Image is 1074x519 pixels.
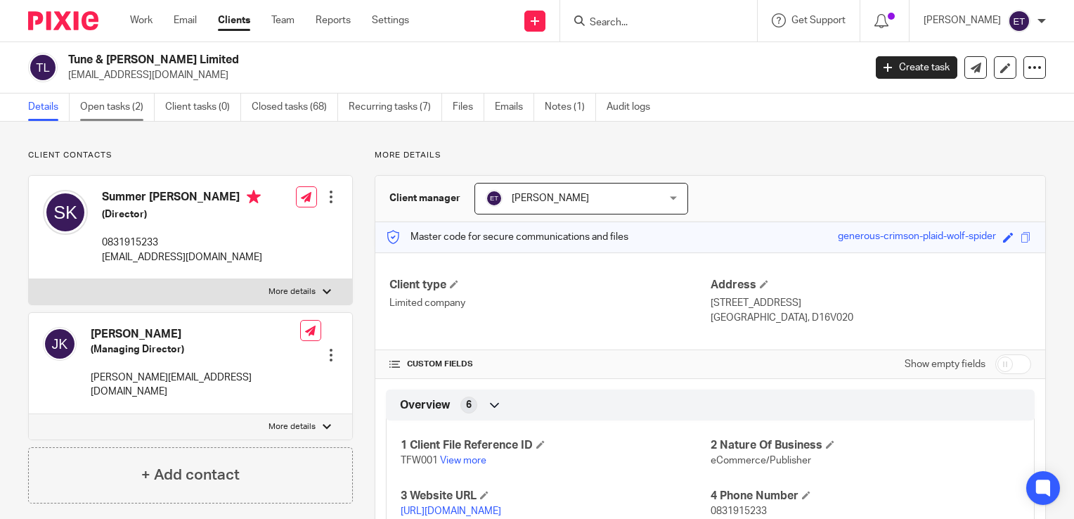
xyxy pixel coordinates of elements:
h3: Client manager [389,191,460,205]
a: Email [174,13,197,27]
a: Recurring tasks (7) [349,94,442,121]
a: Create task [876,56,957,79]
p: Client contacts [28,150,353,161]
h5: (Managing Director) [91,342,300,357]
a: Work [130,13,153,27]
img: Pixie [28,11,98,30]
h4: + Add contact [141,464,240,486]
h4: 1 Client File Reference ID [401,438,710,453]
a: Client tasks (0) [165,94,241,121]
a: Files [453,94,484,121]
input: Search [588,17,715,30]
h5: (Director) [102,207,262,222]
a: Clients [218,13,250,27]
p: [STREET_ADDRESS] [711,296,1031,310]
span: TFW001 [401,456,438,466]
span: Get Support [791,15,846,25]
p: Master code for secure communications and files [386,230,628,244]
p: More details [375,150,1046,161]
a: Audit logs [607,94,661,121]
h4: Address [711,278,1031,293]
img: svg%3E [28,53,58,82]
img: svg%3E [43,190,88,235]
p: More details [268,421,316,432]
p: [GEOGRAPHIC_DATA], D16V020 [711,311,1031,325]
h4: 3 Website URL [401,489,710,504]
h4: Client type [389,278,710,293]
i: Primary [247,190,261,204]
p: More details [268,286,316,297]
h4: 2 Nature Of Business [711,438,1020,453]
span: eCommerce/Publisher [711,456,811,466]
p: [EMAIL_ADDRESS][DOMAIN_NAME] [68,68,855,82]
h2: Tune & [PERSON_NAME] Limited [68,53,697,68]
h4: 4 Phone Number [711,489,1020,504]
a: Team [271,13,295,27]
a: [URL][DOMAIN_NAME] [401,506,501,516]
a: View more [440,456,486,466]
span: 6 [466,398,472,412]
h4: Summer [PERSON_NAME] [102,190,262,207]
label: Show empty fields [905,357,985,371]
span: Overview [400,398,450,413]
p: 0831915233 [102,236,262,250]
a: Details [28,94,70,121]
div: generous-crimson-plaid-wolf-spider [838,229,996,245]
a: Closed tasks (68) [252,94,338,121]
a: Settings [372,13,409,27]
h4: CUSTOM FIELDS [389,359,710,370]
img: svg%3E [43,327,77,361]
p: [PERSON_NAME] [924,13,1001,27]
h4: [PERSON_NAME] [91,327,300,342]
img: svg%3E [1008,10,1030,32]
p: Limited company [389,296,710,310]
p: [PERSON_NAME][EMAIL_ADDRESS][DOMAIN_NAME] [91,371,300,399]
a: Reports [316,13,351,27]
p: [EMAIL_ADDRESS][DOMAIN_NAME] [102,250,262,264]
span: 0831915233 [711,506,767,516]
a: Open tasks (2) [80,94,155,121]
span: [PERSON_NAME] [512,193,589,203]
a: Emails [495,94,534,121]
img: svg%3E [486,190,503,207]
a: Notes (1) [545,94,596,121]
